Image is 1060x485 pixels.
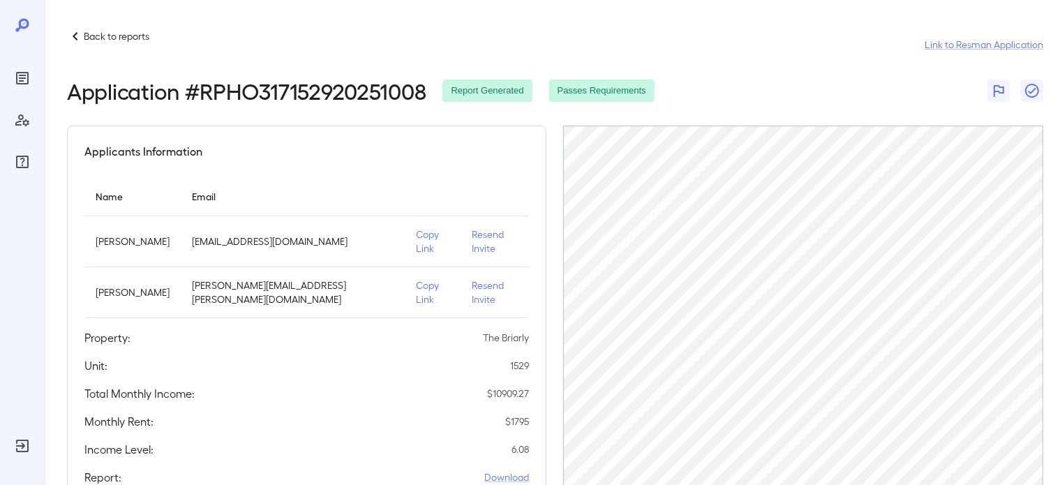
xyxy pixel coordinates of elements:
p: [EMAIL_ADDRESS][DOMAIN_NAME] [192,234,394,248]
p: $ 1795 [505,415,529,428]
h5: Property: [84,329,130,346]
p: [PERSON_NAME] [96,285,170,299]
div: Manage Users [11,109,33,131]
p: The Briarly [483,331,529,345]
h5: Total Monthly Income: [84,385,195,402]
p: Copy Link [416,227,450,255]
p: [PERSON_NAME] [96,234,170,248]
span: Report Generated [442,84,532,98]
h5: Applicants Information [84,143,202,160]
button: Close Report [1021,80,1043,102]
span: Passes Requirements [549,84,655,98]
h5: Monthly Rent: [84,413,154,430]
a: Link to Resman Application [925,38,1043,52]
a: Download [484,470,529,484]
p: $ 10909.27 [487,387,529,401]
p: Back to reports [84,29,149,43]
div: Log Out [11,435,33,457]
th: Name [84,177,181,216]
button: Flag Report [987,80,1010,102]
p: Copy Link [416,278,450,306]
th: Email [181,177,405,216]
p: Resend Invite [472,278,518,306]
table: simple table [84,177,529,318]
p: [PERSON_NAME][EMAIL_ADDRESS][PERSON_NAME][DOMAIN_NAME] [192,278,394,306]
p: Resend Invite [472,227,518,255]
h2: Application # RPHO317152920251008 [67,78,426,103]
h5: Income Level: [84,441,154,458]
div: FAQ [11,151,33,173]
div: Reports [11,67,33,89]
p: 6.08 [512,442,529,456]
p: 1529 [510,359,529,373]
h5: Unit: [84,357,107,374]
